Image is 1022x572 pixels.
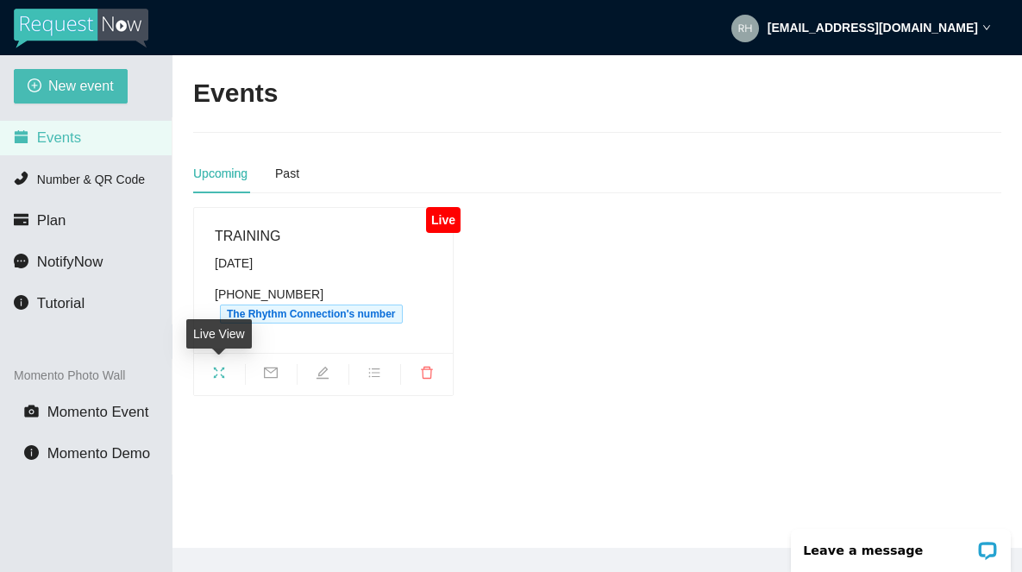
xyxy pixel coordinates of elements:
span: Momento Event [47,404,149,420]
span: credit-card [14,212,28,227]
span: mail [246,366,297,385]
span: Plan [37,212,66,229]
img: RequestNow [14,9,148,48]
span: down [982,23,991,32]
span: New event [48,75,114,97]
span: Events [37,129,81,146]
div: Live View [186,319,252,349]
span: info-circle [24,445,39,460]
span: Tutorial [37,295,85,311]
span: edit [298,366,348,385]
span: bars [349,366,400,385]
button: plus-circleNew event [14,69,128,104]
div: [DATE] [215,254,432,273]
span: NotifyNow [37,254,103,270]
span: Number & QR Code [37,173,145,186]
span: delete [401,366,453,385]
div: TRAINING [215,225,432,247]
span: phone [14,171,28,185]
h2: Events [193,76,278,111]
div: Past [275,164,299,183]
img: aaa7bb0bfbf9eacfe7a42b5dcf2cbb08 [731,15,759,42]
span: Momento Demo [47,445,150,462]
div: [PHONE_NUMBER] [215,285,432,324]
div: Upcoming [193,164,248,183]
span: The Rhythm Connection's number [220,305,403,324]
span: calendar [14,129,28,144]
span: plus-circle [28,79,41,95]
span: info-circle [14,295,28,310]
span: camera [24,404,39,418]
div: Live [426,207,460,233]
span: fullscreen [194,366,245,385]
span: message [14,254,28,268]
iframe: LiveChat chat widget [780,518,1022,572]
strong: [EMAIL_ADDRESS][DOMAIN_NAME] [768,21,978,35]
